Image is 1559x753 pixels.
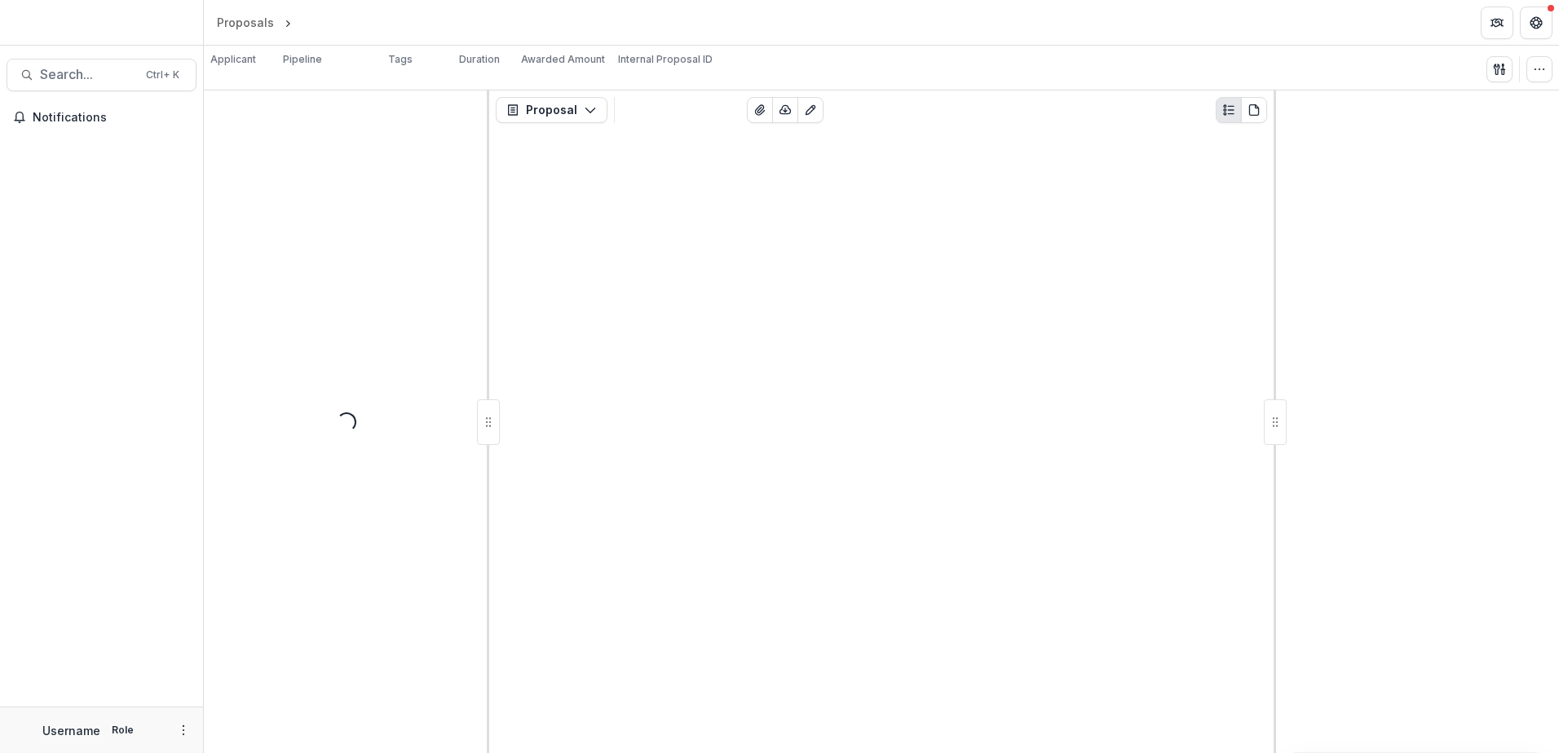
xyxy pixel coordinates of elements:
button: Notifications [7,104,197,130]
button: More [174,720,193,740]
a: Proposals [210,11,280,34]
button: Get Help [1520,7,1552,39]
p: Pipeline [283,52,322,67]
p: Role [107,723,139,738]
button: Search... [7,59,197,91]
button: Plaintext view [1216,97,1242,123]
div: Proposals [217,14,274,31]
div: Ctrl + K [143,66,183,84]
span: Search... [40,67,136,82]
p: Tags [388,52,413,67]
span: Notifications [33,111,190,125]
p: Username [42,722,100,739]
button: Proposal [496,97,607,123]
p: Duration [459,52,500,67]
nav: breadcrumb [210,11,364,34]
button: Partners [1481,7,1513,39]
p: Awarded Amount [521,52,605,67]
button: Edit as form [797,97,824,123]
button: View Attached Files [747,97,773,123]
p: Applicant [210,52,256,67]
p: Internal Proposal ID [618,52,713,67]
button: PDF view [1241,97,1267,123]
